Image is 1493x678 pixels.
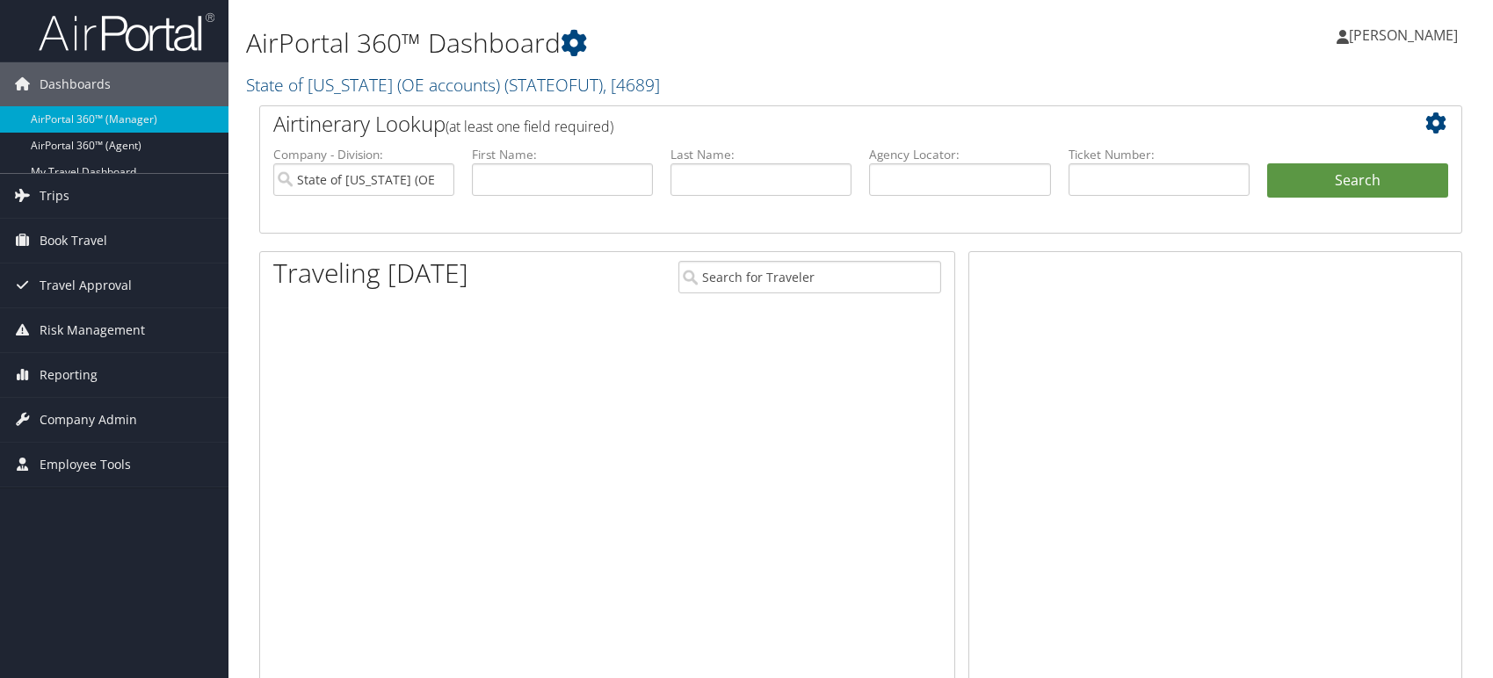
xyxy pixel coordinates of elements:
span: Dashboards [40,62,111,106]
img: airportal-logo.png [39,11,214,53]
h1: AirPortal 360™ Dashboard [246,25,1066,61]
span: (at least one field required) [446,117,613,136]
a: State of [US_STATE] (OE accounts) [246,73,660,97]
h2: Airtinerary Lookup [273,109,1348,139]
span: Employee Tools [40,443,131,487]
span: [PERSON_NAME] [1349,25,1458,45]
span: Reporting [40,353,98,397]
label: Ticket Number: [1069,146,1250,163]
span: Company Admin [40,398,137,442]
button: Search [1267,163,1448,198]
label: Last Name: [670,146,852,163]
span: ( STATEOFUT ) [504,73,603,97]
span: Travel Approval [40,263,132,307]
h1: Traveling [DATE] [273,255,468,292]
span: Book Travel [40,219,107,263]
a: [PERSON_NAME] [1337,9,1475,61]
input: Search for Traveler [678,261,941,293]
span: Trips [40,174,69,218]
span: Risk Management [40,308,145,352]
label: Agency Locator: [869,146,1050,163]
label: First Name: [472,146,653,163]
span: , [ 4689 ] [603,73,660,97]
label: Company - Division: [273,146,454,163]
